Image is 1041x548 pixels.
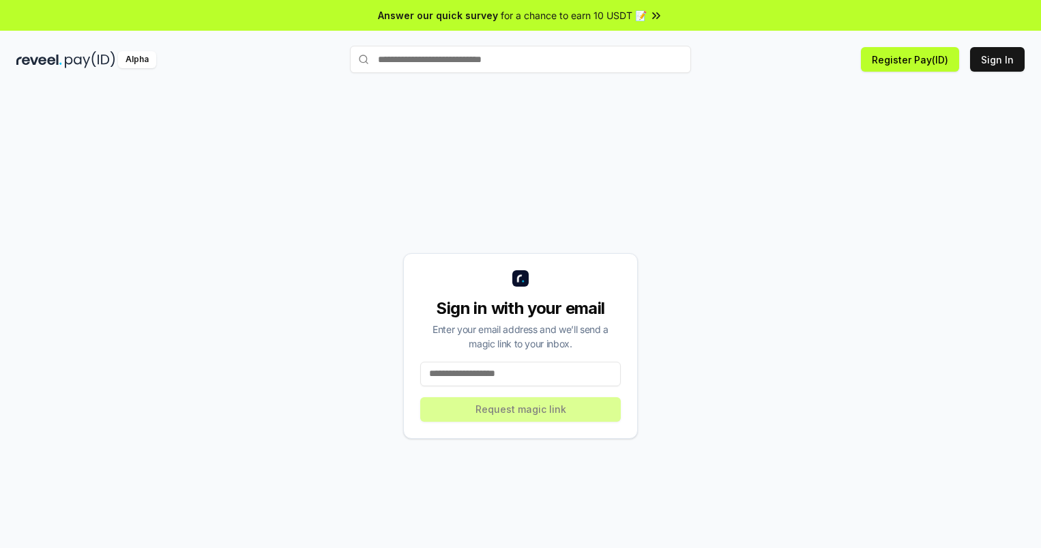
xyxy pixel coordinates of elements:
img: reveel_dark [16,51,62,68]
button: Register Pay(ID) [861,47,959,72]
div: Alpha [118,51,156,68]
span: for a chance to earn 10 USDT 📝 [501,8,647,23]
img: logo_small [512,270,529,287]
img: pay_id [65,51,115,68]
button: Sign In [970,47,1025,72]
div: Enter your email address and we’ll send a magic link to your inbox. [420,322,621,351]
div: Sign in with your email [420,298,621,319]
span: Answer our quick survey [378,8,498,23]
